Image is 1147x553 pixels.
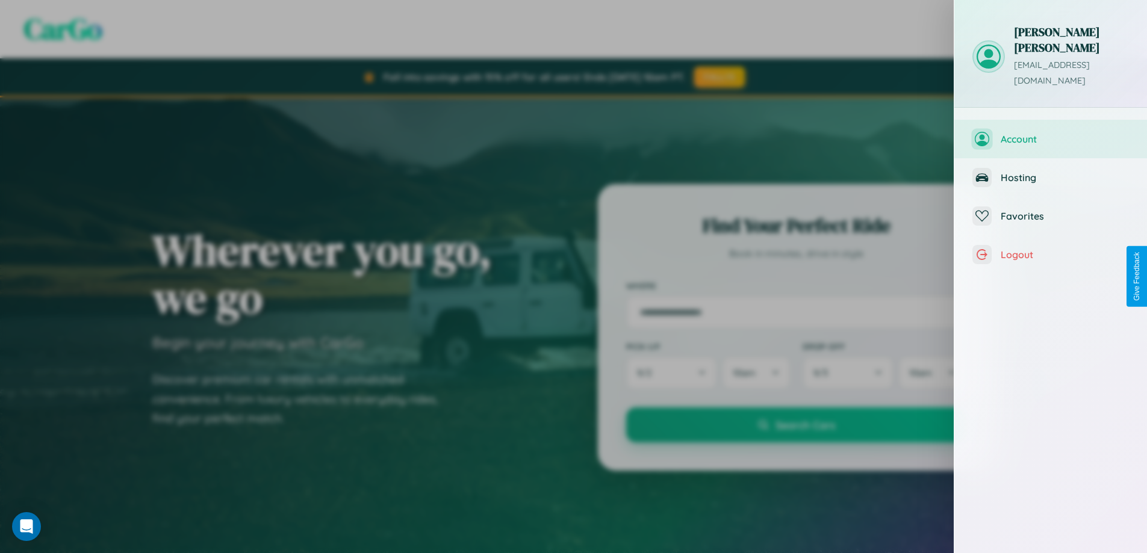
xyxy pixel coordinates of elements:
div: Open Intercom Messenger [12,512,41,541]
span: Logout [1001,249,1129,261]
button: Logout [954,235,1147,274]
span: Favorites [1001,210,1129,222]
div: Give Feedback [1133,252,1141,301]
p: [EMAIL_ADDRESS][DOMAIN_NAME] [1014,58,1129,89]
button: Favorites [954,197,1147,235]
button: Hosting [954,158,1147,197]
span: Hosting [1001,171,1129,184]
h3: [PERSON_NAME] [PERSON_NAME] [1014,24,1129,55]
button: Account [954,120,1147,158]
span: Account [1001,133,1129,145]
